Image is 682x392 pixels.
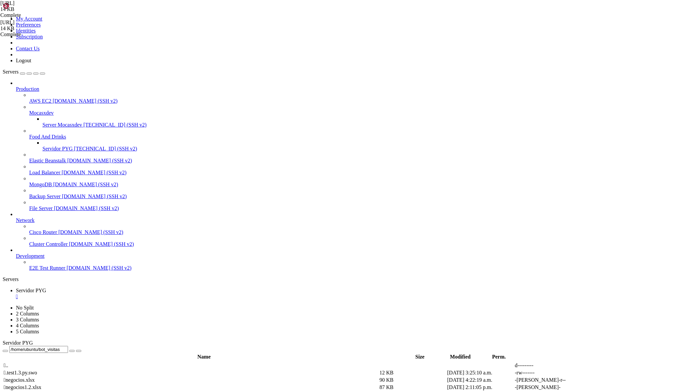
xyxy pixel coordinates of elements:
[0,0,15,6] span: [URL]
[0,20,15,25] span: [URL]
[0,6,67,12] div: 14 KB
[0,0,67,12] span: ventas1.3.py
[0,31,67,37] div: Complete
[0,26,67,31] div: 14 KB
[0,12,67,18] div: Complete
[0,20,67,31] span: ventas1.3.py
